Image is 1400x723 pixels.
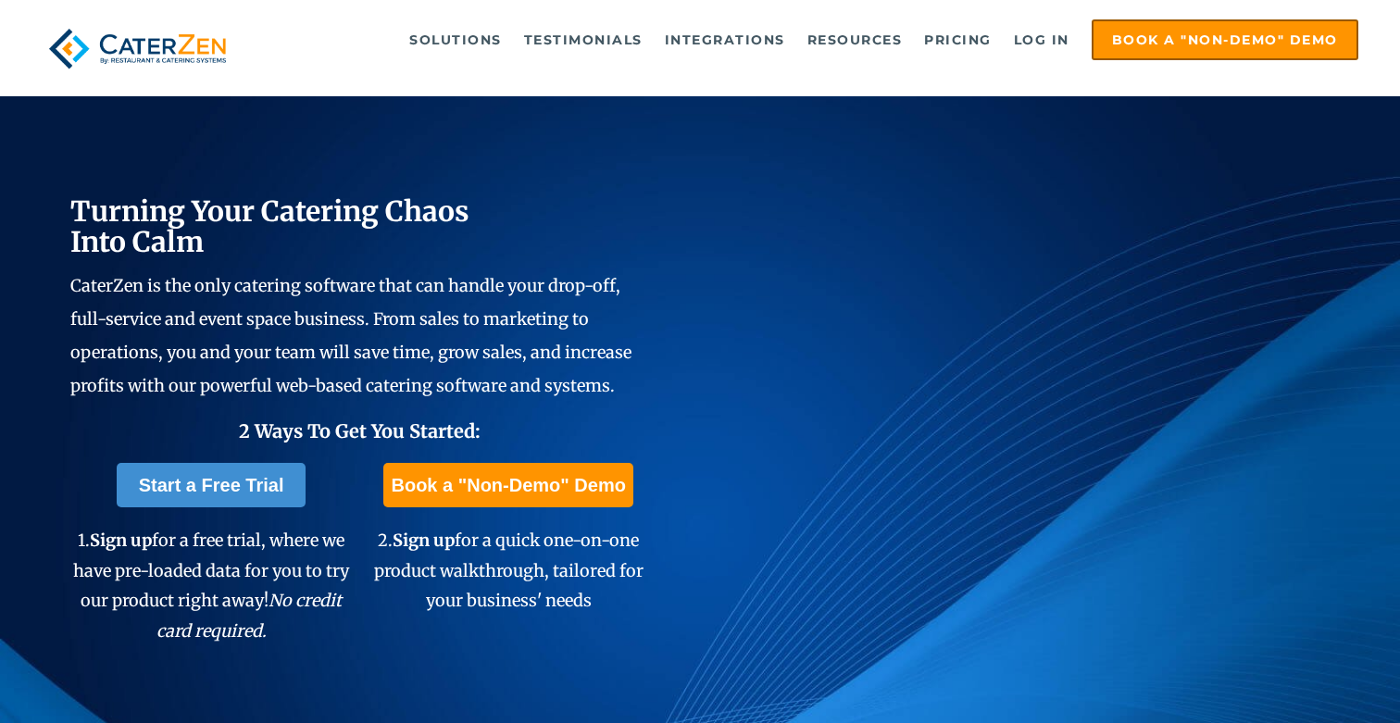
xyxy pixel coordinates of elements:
[1005,21,1079,58] a: Log in
[156,590,343,641] em: No credit card required.
[383,463,632,507] a: Book a "Non-Demo" Demo
[798,21,912,58] a: Resources
[393,530,455,551] span: Sign up
[90,530,152,551] span: Sign up
[915,21,1001,58] a: Pricing
[73,530,349,641] span: 1. for a free trial, where we have pre-loaded data for you to try our product right away!
[70,193,469,259] span: Turning Your Catering Chaos Into Calm
[515,21,652,58] a: Testimonials
[400,21,511,58] a: Solutions
[117,463,306,507] a: Start a Free Trial
[267,19,1357,60] div: Navigation Menu
[70,275,631,396] span: CaterZen is the only catering software that can handle your drop-off, full-service and event spac...
[42,19,233,78] img: caterzen
[239,419,481,443] span: 2 Ways To Get You Started:
[656,21,794,58] a: Integrations
[1092,19,1358,60] a: Book a "Non-Demo" Demo
[374,530,644,611] span: 2. for a quick one-on-one product walkthrough, tailored for your business' needs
